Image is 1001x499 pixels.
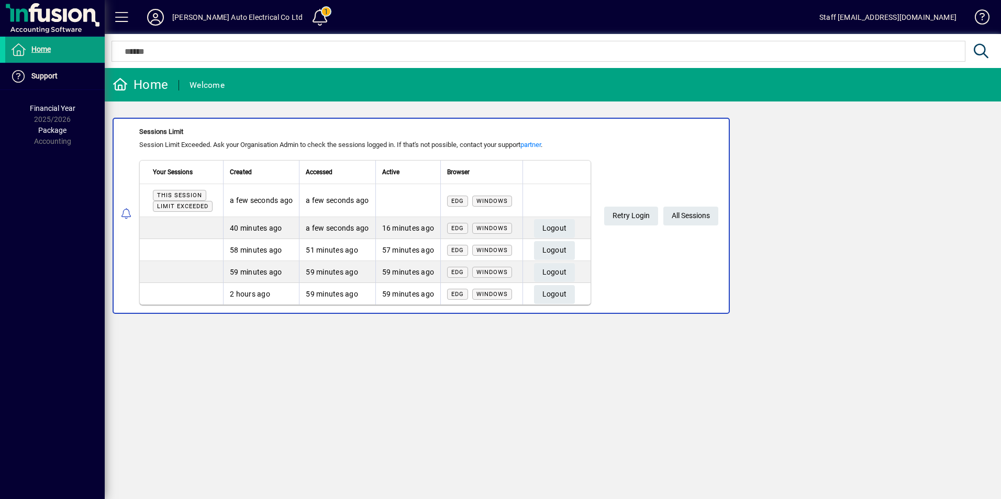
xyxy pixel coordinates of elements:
[299,283,375,304] td: 59 minutes ago
[306,166,332,178] span: Accessed
[542,286,567,303] span: Logout
[5,63,105,89] a: Support
[663,207,718,225] a: All Sessions
[451,291,464,298] span: Edg
[139,8,172,27] button: Profile
[105,118,1001,314] app-alert-notification-menu-item: Sessions Limit
[451,247,464,254] span: Edg
[31,72,58,80] span: Support
[447,166,470,178] span: Browser
[172,9,303,26] div: [PERSON_NAME] Auto Electrical Co Ltd
[375,239,441,261] td: 57 minutes ago
[157,192,202,199] span: This session
[476,198,508,205] span: Windows
[476,225,508,232] span: Windows
[299,217,375,239] td: a few seconds ago
[299,239,375,261] td: 51 minutes ago
[542,220,567,237] span: Logout
[534,263,575,282] button: Logout
[451,269,464,276] span: Edg
[375,261,441,283] td: 59 minutes ago
[38,126,66,134] span: Package
[967,2,988,36] a: Knowledge Base
[223,184,299,217] td: a few seconds ago
[476,247,508,254] span: Windows
[451,225,464,232] span: Edg
[819,9,956,26] div: Staff [EMAIL_ADDRESS][DOMAIN_NAME]
[534,219,575,238] button: Logout
[542,264,567,281] span: Logout
[157,203,208,210] span: Limit exceeded
[604,207,658,225] button: Retry Login
[476,269,508,276] span: Windows
[476,291,508,298] span: Windows
[139,127,591,137] div: Sessions Limit
[299,261,375,283] td: 59 minutes ago
[230,166,252,178] span: Created
[382,166,399,178] span: Active
[223,261,299,283] td: 59 minutes ago
[672,207,710,224] span: All Sessions
[30,104,75,112] span: Financial Year
[190,77,225,94] div: Welcome
[299,184,375,217] td: a few seconds ago
[451,198,464,205] span: Edg
[223,217,299,239] td: 40 minutes ago
[520,141,541,149] a: partner
[153,166,193,178] span: Your Sessions
[534,285,575,304] button: Logout
[375,217,441,239] td: 16 minutes ago
[139,140,591,150] div: Session Limit Exceeded. Ask your Organisation Admin to check the sessions logged in. If that's no...
[113,76,168,93] div: Home
[375,283,441,304] td: 59 minutes ago
[223,239,299,261] td: 58 minutes ago
[542,242,567,259] span: Logout
[534,241,575,260] button: Logout
[223,283,299,304] td: 2 hours ago
[613,207,650,224] span: Retry Login
[31,45,51,53] span: Home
